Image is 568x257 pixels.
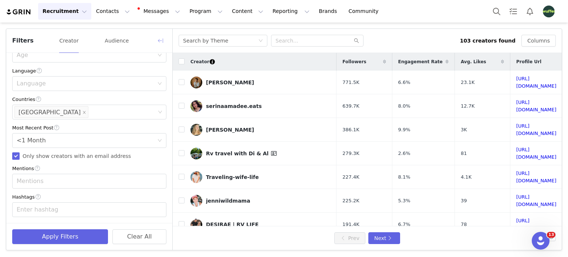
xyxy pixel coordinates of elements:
a: [URL][DOMAIN_NAME] [516,218,557,231]
div: Most Recent Post [12,124,166,132]
button: Reporting [268,3,314,20]
div: Language [17,80,154,87]
div: Tooltip anchor [209,58,216,65]
img: v2 [190,124,202,136]
div: Enter hashtag [17,206,155,213]
span: Engagement Rate [398,58,443,65]
div: [PERSON_NAME] [206,80,254,85]
span: 639.7K [342,102,359,110]
a: serinaamadee.eats [190,100,331,112]
span: 386.1K [342,126,359,133]
button: Notifications [522,3,538,20]
span: 225.2K [342,197,359,204]
a: [URL][DOMAIN_NAME] [516,99,557,112]
a: Rv travel with Di & Al [190,148,331,159]
li: United States [14,106,88,118]
img: v2 [190,100,202,112]
img: 8dec4047-a893-4396-8e60-392655bf1466.png [543,6,555,17]
div: <1 Month [17,133,46,148]
input: Search... [271,35,364,47]
div: Hashtags [12,193,166,201]
a: [URL][DOMAIN_NAME] [516,194,557,207]
button: Next [368,232,400,244]
a: Brands [314,3,344,20]
a: [URL][DOMAIN_NAME] [516,170,557,183]
span: Profile Url [516,58,541,65]
span: 8.0% [398,102,410,110]
button: Search [488,3,505,20]
div: Mentions [17,177,155,185]
button: Program [185,3,227,20]
div: jenniwildmama [206,198,250,204]
span: Only show creators with an email address [20,153,134,159]
span: 8.1% [398,173,410,181]
span: 81 [461,150,467,157]
div: DESIRAE | RV LIFE [206,222,258,227]
div: Age [17,51,154,59]
span: 3K [461,126,467,133]
i: icon: search [354,38,359,43]
span: 13 [547,232,555,238]
span: 6.6% [398,79,410,86]
div: 103 creators found [460,37,515,45]
div: Mentions [12,165,166,172]
button: Recruitment [38,3,91,20]
a: [URL][DOMAIN_NAME] [516,123,557,136]
i: icon: down [258,38,263,44]
a: [PERSON_NAME] [190,77,331,88]
i: icon: down [158,81,162,87]
i: icon: close [82,111,86,115]
button: Apply Filters [12,229,108,244]
span: 23.1K [461,79,474,86]
a: Tasks [505,3,521,20]
a: [PERSON_NAME] [190,124,331,136]
div: [GEOGRAPHIC_DATA] [18,106,81,118]
span: 191.4K [342,221,359,228]
img: v2 [190,219,202,230]
div: [PERSON_NAME] [206,127,254,133]
div: Traveling-wife-life [206,174,259,180]
img: v2 [190,171,202,183]
iframe: Intercom live chat [532,232,550,250]
span: 78 [461,221,467,228]
a: Traveling-wife-life [190,171,331,183]
img: v2 [190,195,202,207]
span: 771.5K [342,79,359,86]
span: 5.3% [398,197,410,204]
i: icon: down [158,53,162,58]
a: [URL][DOMAIN_NAME] [516,76,557,89]
a: DESIRAE | RV LIFE [190,219,331,230]
span: 6.7% [398,221,410,228]
a: [URL][DOMAIN_NAME] [516,147,557,160]
span: 39 [461,197,467,204]
img: v2 [190,77,202,88]
span: 4.1K [461,173,471,181]
span: 2.6% [398,150,410,157]
button: Content [227,3,268,20]
a: Community [344,3,386,20]
span: 9.9% [398,126,410,133]
img: v2 [190,148,202,159]
button: Audience [104,35,129,47]
button: Contacts [92,3,134,20]
div: serinaamadee.eats [206,103,262,109]
div: Search by Theme [183,35,228,46]
div: Rv travel with Di & Al [206,149,278,158]
span: Creator [190,58,209,65]
button: Messages [135,3,185,20]
div: Language [12,67,166,75]
span: Followers [342,58,366,65]
img: grin logo [6,9,32,16]
a: jenniwildmama [190,195,331,207]
div: Countries [12,95,166,103]
span: 12.7K [461,102,474,110]
button: Prev [334,232,365,244]
button: Clear All [112,229,166,244]
span: 227.4K [342,173,359,181]
span: 279.3K [342,150,359,157]
span: Filters [12,36,34,45]
button: Creator [59,35,79,47]
button: Columns [521,35,556,47]
span: Avg. Likes [461,58,486,65]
